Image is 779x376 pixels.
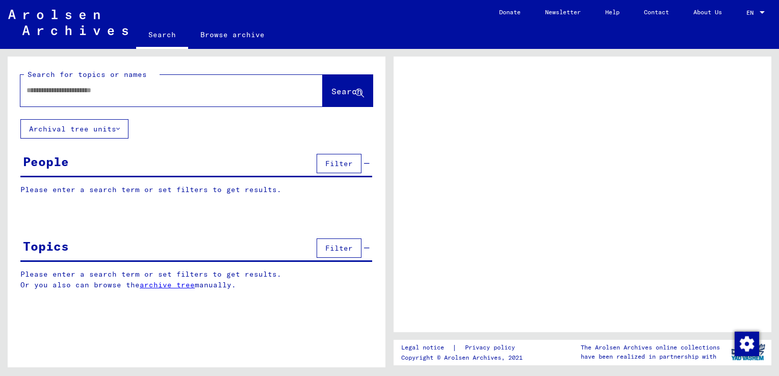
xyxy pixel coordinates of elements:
span: Filter [325,159,353,168]
img: Arolsen_neg.svg [8,10,128,35]
a: Privacy policy [457,342,527,353]
a: Browse archive [188,22,277,47]
p: have been realized in partnership with [581,352,720,361]
div: | [401,342,527,353]
p: Copyright © Arolsen Archives, 2021 [401,353,527,362]
img: yv_logo.png [729,339,767,365]
button: Search [323,75,373,106]
button: Filter [317,238,361,258]
div: Change consent [734,331,759,356]
a: Legal notice [401,342,452,353]
span: EN [746,9,758,16]
button: Filter [317,154,361,173]
a: archive tree [140,280,195,289]
span: Search [331,86,362,96]
p: Please enter a search term or set filters to get results. Or you also can browse the manually. [20,269,373,290]
span: Filter [325,244,353,253]
mat-label: Search for topics or names [28,70,147,79]
div: Topics [23,237,69,255]
a: Search [136,22,188,49]
p: The Arolsen Archives online collections [581,343,720,352]
button: Archival tree units [20,119,128,139]
p: Please enter a search term or set filters to get results. [20,184,372,195]
div: People [23,152,69,171]
img: Change consent [735,332,759,356]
